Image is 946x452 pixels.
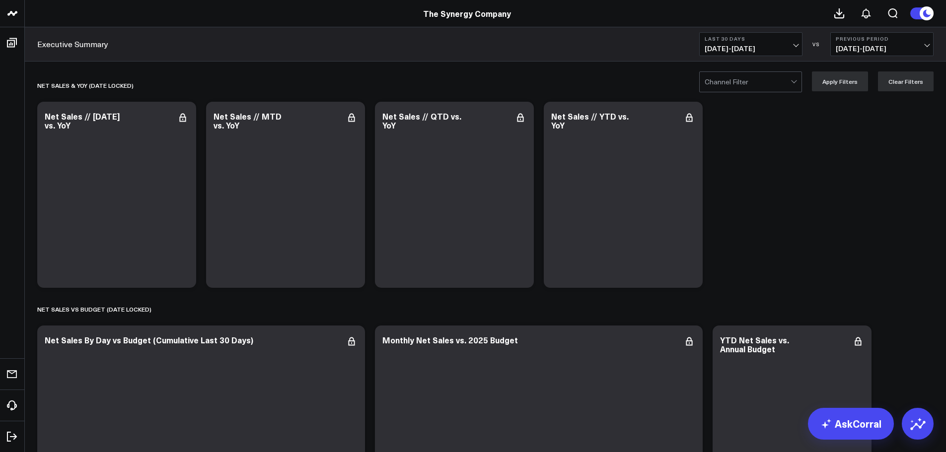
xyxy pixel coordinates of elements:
[423,8,511,19] a: The Synergy Company
[808,408,894,440] a: AskCorral
[812,71,868,91] button: Apply Filters
[699,32,802,56] button: Last 30 Days[DATE]-[DATE]
[37,298,151,321] div: NET SALES vs BUDGET (date locked)
[37,74,134,97] div: net sales & yoy (date locked)
[45,334,253,345] div: Net Sales By Day vs Budget (Cumulative Last 30 Days)
[836,36,928,42] b: Previous Period
[45,111,120,130] div: Net Sales // [DATE] vs. YoY
[720,334,789,354] div: YTD Net Sales vs. Annual Budget
[878,71,934,91] button: Clear Filters
[382,334,518,345] div: Monthly Net Sales vs. 2025 Budget
[37,39,108,50] a: Executive Summary
[705,45,797,53] span: [DATE] - [DATE]
[836,45,928,53] span: [DATE] - [DATE]
[705,36,797,42] b: Last 30 Days
[807,41,825,47] div: VS
[214,111,282,130] div: Net Sales // MTD vs. YoY
[551,111,629,130] div: Net Sales // YTD vs. YoY
[382,111,461,130] div: Net Sales // QTD vs. YoY
[830,32,934,56] button: Previous Period[DATE]-[DATE]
